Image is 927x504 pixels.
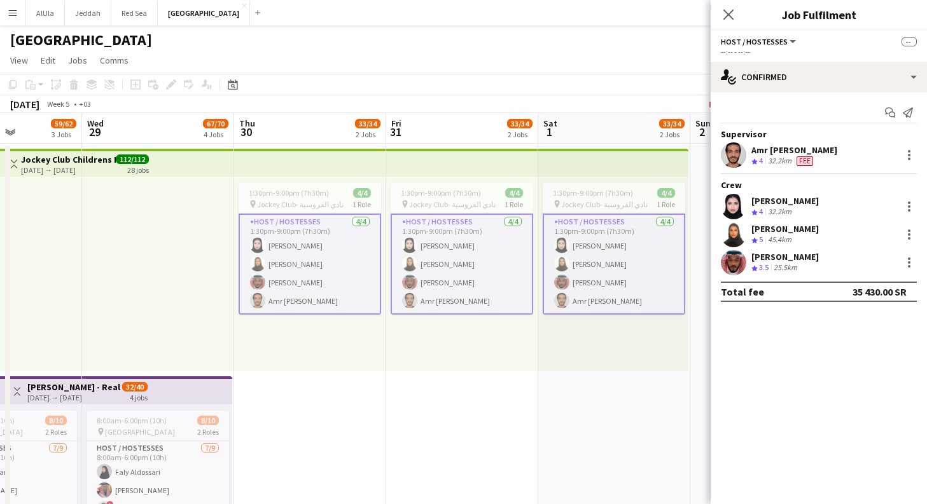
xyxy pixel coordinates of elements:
[21,154,116,165] h3: Jockey Club Childrens Fan Zone
[759,235,763,244] span: 5
[197,427,219,437] span: 2 Roles
[853,285,907,298] div: 35 430.00 SR
[52,130,76,139] div: 3 Jobs
[765,207,794,217] div: 32.2km
[657,188,675,198] span: 4/4
[87,118,104,129] span: Wed
[239,118,255,129] span: Thu
[695,118,711,129] span: Sun
[355,119,380,128] span: 33/34
[765,235,794,245] div: 45.4km
[352,200,371,209] span: 1 Role
[721,37,788,46] span: Host / Hostesses
[21,165,116,175] div: [DATE] → [DATE]
[389,125,401,139] span: 31
[391,118,401,129] span: Fri
[26,1,65,25] button: AlUla
[409,200,496,209] span: Jockey Club- نادي الفروسية
[5,52,33,69] a: View
[771,262,800,273] div: 25.5km
[42,99,74,109] span: Week 5
[751,144,837,156] div: Amr [PERSON_NAME]
[204,130,228,139] div: 4 Jobs
[36,52,60,69] a: Edit
[105,427,175,437] span: [GEOGRAPHIC_DATA]
[10,31,152,50] h1: [GEOGRAPHIC_DATA]
[721,47,917,57] div: --:-- - --:--
[111,1,158,25] button: Red Sea
[68,55,87,66] span: Jobs
[41,55,55,66] span: Edit
[553,188,633,198] span: 1:30pm-9:00pm (7h30m)
[543,118,557,129] span: Sat
[694,125,711,139] span: 2
[711,6,927,23] h3: Job Fulfilment
[543,214,685,315] app-card-role: Host / Hostesses4/41:30pm-9:00pm (7h30m)[PERSON_NAME][PERSON_NAME][PERSON_NAME]Amr [PERSON_NAME]
[97,416,167,425] span: 8:00am-6:00pm (10h)
[27,393,122,402] div: [DATE] → [DATE]
[127,164,149,175] div: 28 jobs
[100,55,129,66] span: Comms
[249,188,329,198] span: 1:30pm-9:00pm (7h30m)
[65,1,111,25] button: Jeddah
[660,130,684,139] div: 2 Jobs
[711,128,927,140] div: Supervisor
[63,52,92,69] a: Jobs
[759,207,763,216] span: 4
[543,183,685,315] app-job-card: 1:30pm-9:00pm (7h30m)4/4 Jockey Club- نادي الفروسية1 RoleHost / Hostesses4/41:30pm-9:00pm (7h30m)...
[505,200,523,209] span: 1 Role
[711,62,927,92] div: Confirmed
[704,96,760,112] button: Fix 1 error
[759,156,763,165] span: 4
[197,416,219,425] span: 8/10
[95,52,134,69] a: Comms
[541,125,557,139] span: 1
[356,130,380,139] div: 2 Jobs
[239,214,381,315] app-card-role: Host / Hostesses4/41:30pm-9:00pm (7h30m)[PERSON_NAME][PERSON_NAME][PERSON_NAME]Amr [PERSON_NAME]
[794,156,816,167] div: Crew has different fees then in role
[721,37,798,46] button: Host / Hostesses
[505,188,523,198] span: 4/4
[657,200,675,209] span: 1 Role
[759,262,769,272] span: 3.5
[239,183,381,315] app-job-card: 1:30pm-9:00pm (7h30m)4/4 Jockey Club- نادي الفروسية1 RoleHost / Hostesses4/41:30pm-9:00pm (7h30m)...
[751,195,819,207] div: [PERSON_NAME]
[391,214,533,315] app-card-role: Host / Hostesses4/41:30pm-9:00pm (7h30m)[PERSON_NAME][PERSON_NAME][PERSON_NAME]Amr [PERSON_NAME]
[751,251,819,262] div: [PERSON_NAME]
[902,37,917,46] span: --
[507,119,533,128] span: 33/34
[353,188,371,198] span: 4/4
[751,223,819,235] div: [PERSON_NAME]
[391,183,533,315] app-job-card: 1:30pm-9:00pm (7h30m)4/4 Jockey Club- نادي الفروسية1 RoleHost / Hostesses4/41:30pm-9:00pm (7h30m)...
[237,125,255,139] span: 30
[158,1,250,25] button: [GEOGRAPHIC_DATA]
[10,98,39,111] div: [DATE]
[130,392,148,402] div: 4 jobs
[116,154,149,164] span: 112/112
[45,427,67,437] span: 2 Roles
[79,99,91,109] div: +03
[122,382,148,392] span: 32/40
[45,416,67,425] span: 8/10
[721,285,764,298] div: Total fee
[51,119,76,128] span: 59/62
[561,200,648,209] span: Jockey Club- نادي الفروسية
[27,381,122,393] h3: [PERSON_NAME] - Real Estate Future Forum
[797,156,813,166] span: Fee
[257,200,344,209] span: Jockey Club- نادي الفروسية
[203,119,228,128] span: 67/70
[10,55,28,66] span: View
[765,156,794,167] div: 32.2km
[401,188,481,198] span: 1:30pm-9:00pm (7h30m)
[85,125,104,139] span: 29
[659,119,685,128] span: 33/34
[508,130,532,139] div: 2 Jobs
[711,179,927,191] div: Crew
